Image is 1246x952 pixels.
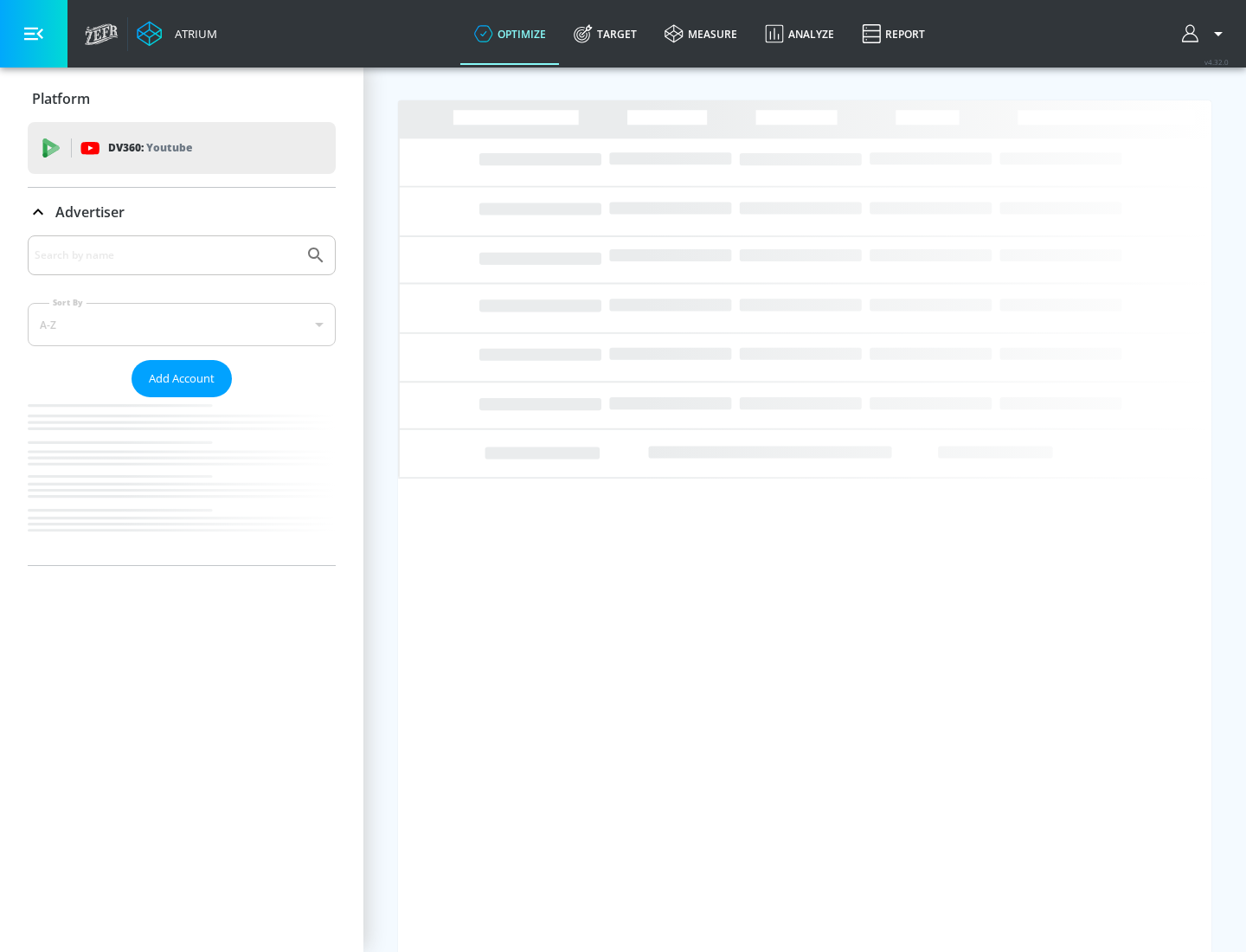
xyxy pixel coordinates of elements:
[848,3,939,65] a: Report
[108,138,192,158] p: DV360:
[132,360,232,397] button: Add Account
[28,397,336,565] nav: list of Advertiser
[137,21,217,47] a: Atrium
[49,297,87,308] label: Sort By
[651,3,751,65] a: measure
[1204,57,1229,67] span: v 4.32.0
[460,3,560,65] a: optimize
[149,369,215,389] span: Add Account
[560,3,651,65] a: Target
[751,3,848,65] a: Analyze
[28,74,336,123] div: Platform
[146,138,192,157] p: Youtube
[28,235,336,565] div: Advertiser
[32,89,90,108] p: Platform
[55,203,125,222] p: Advertiser
[168,26,217,42] div: Atrium
[28,188,336,236] div: Advertiser
[28,122,336,174] div: DV360: Youtube
[35,244,297,267] input: Search by name
[28,303,336,346] div: A-Z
